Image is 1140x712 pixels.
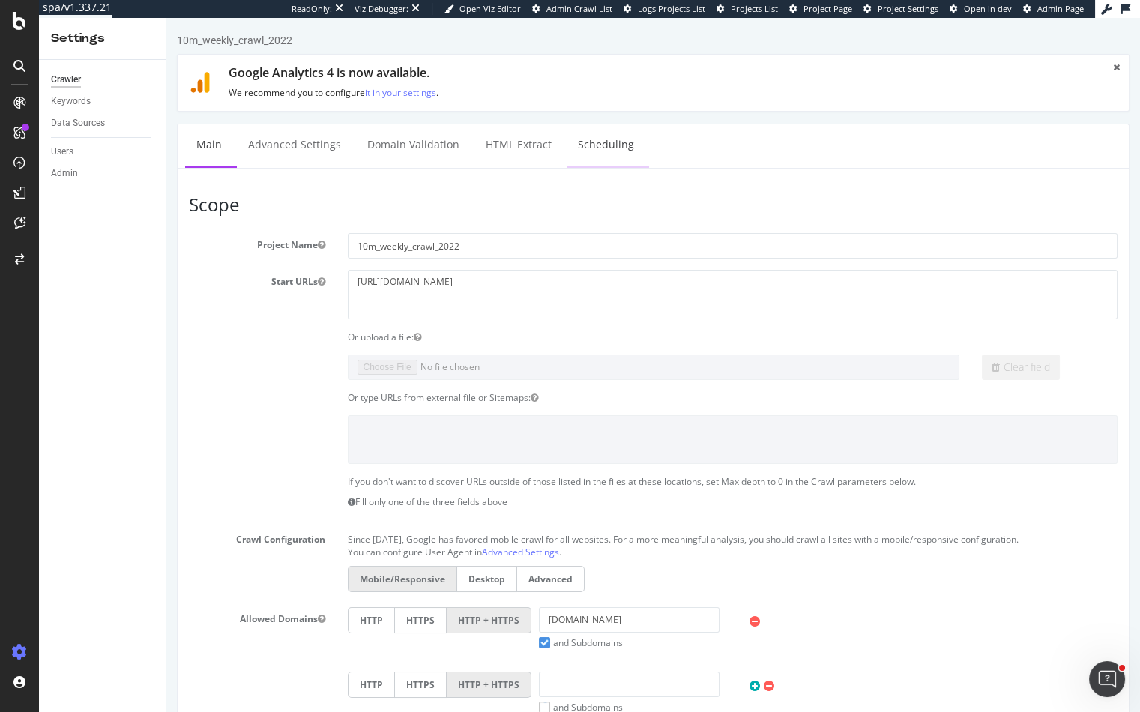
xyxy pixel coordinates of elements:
div: Data Sources [51,115,105,131]
button: Start URLs [151,257,159,270]
button: Project Name [151,220,159,233]
label: Desktop [290,548,351,574]
label: Mobile/Responsive [181,548,290,574]
span: Project Page [803,3,852,14]
label: Allowed Domains [11,589,170,607]
a: it in your settings [199,68,270,81]
a: Logs Projects List [624,3,705,15]
a: Crawler [51,72,155,88]
a: Scheduling [400,106,479,148]
p: Since [DATE], Google has favored mobile crawl for all websites. For a more meaningful analysis, y... [181,510,952,528]
div: Admin [51,166,78,181]
h3: Scope [22,177,951,196]
p: We recommend you to configure . [62,68,929,81]
div: Viz Debugger: [355,3,408,15]
a: Admin Page [1023,3,1084,15]
a: Projects List [717,3,778,15]
label: and Subdomains [373,618,456,631]
p: You can configure User Agent in . [181,528,952,540]
div: ReadOnly: [292,3,332,15]
span: Admin Page [1037,3,1084,14]
label: HTTP + HTTPS [280,589,365,615]
label: HTTP [181,589,228,615]
a: Project Page [789,3,852,15]
label: and Subdomains [373,683,456,696]
span: Open Viz Editor [459,3,521,14]
a: Project Settings [863,3,938,15]
label: Start URLs [11,252,170,270]
label: HTTP + HTTPS [280,654,365,680]
img: ga4.9118ffdc1441.svg [23,54,44,75]
span: Projects List [731,3,778,14]
a: Users [51,144,155,160]
a: Domain Validation [190,106,304,148]
button: Allowed Domains [151,594,159,607]
div: 10m_weekly_crawl_2022 [10,15,126,30]
div: Or upload a file: [170,313,963,325]
div: Users [51,144,73,160]
a: Main [19,106,67,148]
h1: Google Analytics 4 is now available. [62,49,929,62]
textarea: [URL][DOMAIN_NAME] [181,252,952,301]
a: Admin [51,166,155,181]
a: Open Viz Editor [444,3,521,15]
a: HTML Extract [308,106,396,148]
label: Crawl Configuration [11,510,170,528]
a: Data Sources [51,115,155,131]
div: Crawler [51,72,81,88]
label: HTTPS [228,654,280,680]
a: Admin Crawl List [532,3,612,15]
span: Logs Projects List [638,3,705,14]
a: Advanced Settings [70,106,186,148]
div: Keywords [51,94,91,109]
iframe: Intercom live chat [1089,661,1125,697]
p: Fill only one of the three fields above [181,477,952,490]
div: Or type URLs from external file or Sitemaps: [170,373,963,386]
span: Project Settings [878,3,938,14]
a: Keywords [51,94,155,109]
label: Project Name [11,215,170,233]
a: Open in dev [950,3,1012,15]
div: Settings [51,30,154,47]
span: Admin Crawl List [546,3,612,14]
label: HTTPS [228,589,280,615]
span: Open in dev [964,3,1012,14]
label: HTTP [181,654,228,680]
p: If you don't want to discover URLs outside of those listed in the files at these locations, set M... [181,457,952,470]
label: Advanced [351,548,418,574]
a: Advanced Settings [316,528,393,540]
